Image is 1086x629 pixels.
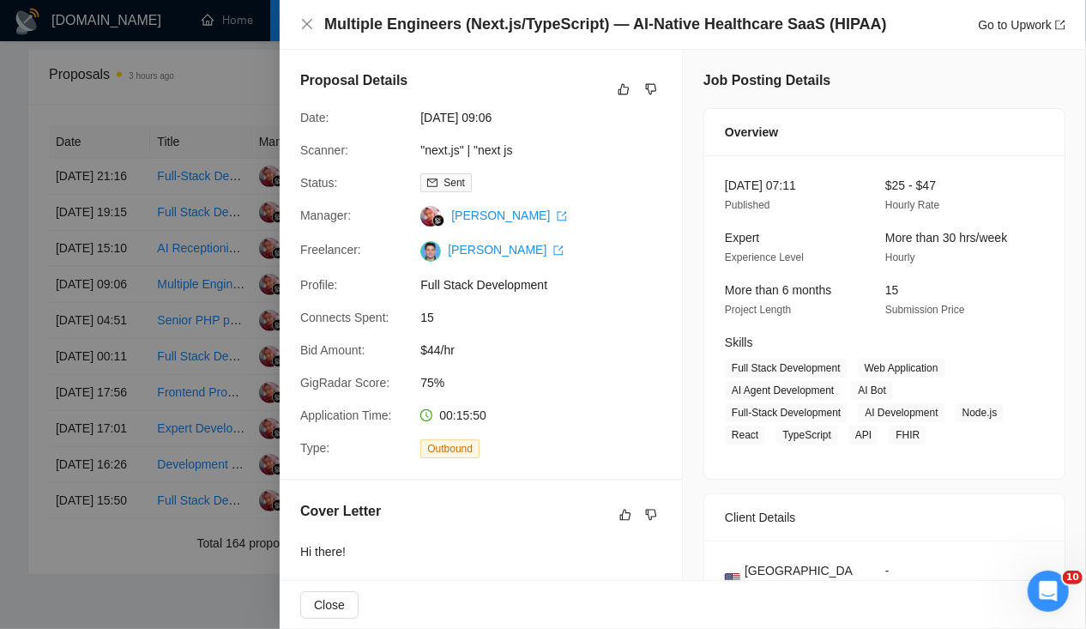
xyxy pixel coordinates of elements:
iframe: Intercom live chat [1028,571,1069,612]
span: [DATE] 09:06 [420,108,678,127]
span: AI Agent Development [725,381,841,400]
span: Close [314,596,345,614]
span: Manager: [300,209,351,222]
a: [PERSON_NAME] export [451,209,567,222]
span: Connects Spent: [300,311,389,324]
span: AI Bot [851,381,893,400]
span: Sent [443,177,465,189]
span: 00:15:50 [439,408,486,422]
a: Go to Upworkexport [978,18,1065,32]
span: Skills [725,336,753,349]
h5: Cover Letter [300,501,381,522]
span: Status: [300,176,338,190]
img: gigradar-bm.png [432,215,444,227]
button: dislike [641,79,661,100]
span: API [848,426,878,445]
span: Experience Level [725,251,804,263]
span: Overview [725,123,778,142]
h5: Proposal Details [300,70,407,91]
span: [DATE] 07:11 [725,178,796,192]
span: Profile: [300,278,338,292]
span: 15 [420,308,678,327]
h4: Multiple Engineers (Next.js/TypeScript) — AI-Native Healthcare SaaS (HIPAA) [324,14,887,35]
span: dislike [645,508,657,522]
span: Bid Amount: [300,343,365,357]
h5: Job Posting Details [703,70,830,91]
span: $25 - $47 [885,178,936,192]
span: Outbound [420,439,480,458]
div: Client Details [725,494,1044,541]
span: Date: [300,111,329,124]
span: Application Time: [300,408,392,422]
span: export [553,245,564,256]
span: More than 30 hrs/week [885,231,1007,245]
span: Scanner: [300,143,348,157]
span: More than 6 months [725,283,832,297]
img: c1xPIZKCd_5qpVW3p9_rL3BM5xnmTxF9N55oKzANS0DJi4p2e9ZOzoRW-Ms11vJalQ [420,241,441,262]
span: - [885,564,890,578]
a: [PERSON_NAME] export [448,243,564,257]
span: mail [427,178,437,188]
span: 75% [420,373,678,392]
img: 🇺🇸 [725,571,740,590]
span: Node.js [956,403,1005,422]
span: Type: [300,441,329,455]
span: export [557,211,567,221]
button: dislike [641,505,661,525]
span: Web Application [858,359,945,378]
span: GigRadar Score: [300,376,389,390]
span: AI Development [858,403,944,422]
span: $44/hr [420,341,678,360]
span: Expert [725,231,759,245]
button: Close [300,591,359,619]
span: clock-circle [420,409,432,421]
span: Submission Price [885,304,965,316]
span: FHIR [889,426,926,445]
button: Close [300,17,314,32]
span: like [618,82,630,96]
span: [GEOGRAPHIC_DATA] [745,561,858,599]
span: like [619,508,631,522]
span: Published [725,199,770,211]
span: Freelancer: [300,243,361,257]
span: Hourly Rate [885,199,939,211]
span: export [1055,20,1065,30]
span: Full-Stack Development [725,403,848,422]
span: dislike [645,82,657,96]
span: Full Stack Development [420,275,678,294]
span: Full Stack Development [725,359,848,378]
a: "next.js" | "next js [420,143,512,157]
span: close [300,17,314,31]
span: TypeScript [775,426,838,445]
span: Hourly [885,251,915,263]
button: like [613,79,634,100]
button: like [615,505,636,525]
span: 15 [885,283,899,297]
span: React [725,426,765,445]
span: Project Length [725,304,791,316]
span: 10 [1063,571,1083,584]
